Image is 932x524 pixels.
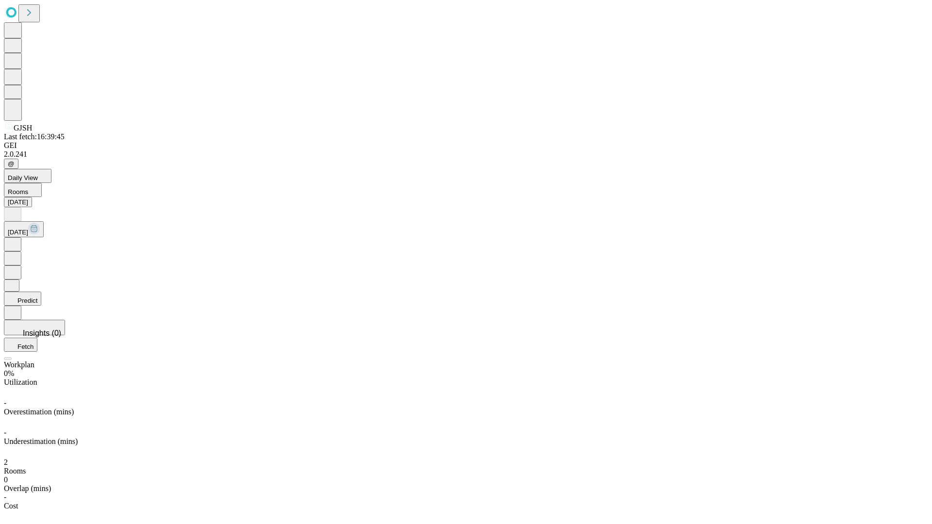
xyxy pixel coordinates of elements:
[4,150,928,159] div: 2.0.241
[4,338,37,352] button: Fetch
[8,229,28,236] span: [DATE]
[4,493,6,501] span: -
[4,378,37,386] span: Utilization
[4,428,6,437] span: -
[4,399,6,407] span: -
[4,197,32,207] button: [DATE]
[4,475,8,484] span: 0
[4,169,51,183] button: Daily View
[4,369,14,377] span: 0%
[4,221,44,237] button: [DATE]
[4,132,65,141] span: Last fetch: 16:39:45
[4,360,34,369] span: Workplan
[4,292,41,306] button: Predict
[4,502,18,510] span: Cost
[4,484,51,492] span: Overlap (mins)
[4,408,74,416] span: Overestimation (mins)
[4,159,18,169] button: @
[4,437,78,445] span: Underestimation (mins)
[4,458,8,466] span: 2
[8,174,38,181] span: Daily View
[8,188,28,196] span: Rooms
[4,320,65,335] button: Insights (0)
[8,160,15,167] span: @
[4,141,928,150] div: GEI
[14,124,32,132] span: GJSH
[4,183,42,197] button: Rooms
[23,329,61,337] span: Insights (0)
[4,467,26,475] span: Rooms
